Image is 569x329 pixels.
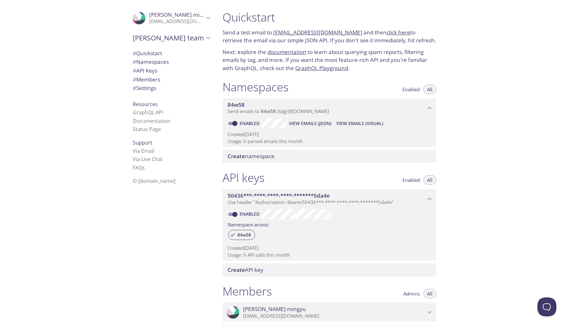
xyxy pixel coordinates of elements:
button: View Emails (JSON) [286,118,334,129]
div: Create namespace [223,150,436,163]
button: View Emails (Visual) [334,118,386,129]
span: Resources [133,101,158,108]
span: Settings [133,84,156,92]
a: Via Email [133,147,154,154]
div: Lee's team [128,30,215,46]
a: Enabled [239,120,262,126]
p: [EMAIL_ADDRESS][DOMAIN_NAME] [149,18,204,25]
span: API key [228,266,263,273]
div: Lee mingyu [223,302,436,322]
div: Quickstart [128,49,215,58]
a: FAQ [133,164,145,171]
a: Via Live Chat [133,156,163,163]
span: [PERSON_NAME] mingyu [243,306,306,313]
div: Create API Key [223,263,436,277]
a: Enabled [239,211,262,217]
button: Enabled [399,175,424,185]
div: Lee mingyu [128,8,215,28]
div: Team Settings [128,84,215,93]
span: Support [133,139,152,146]
span: Quickstart [133,50,162,57]
span: namespace [228,153,274,160]
span: Create [228,153,245,160]
p: Usage: 0 parsed emails this month [228,138,431,145]
span: # [133,84,136,92]
p: [EMAIL_ADDRESS][DOMAIN_NAME] [243,313,425,319]
button: Enabled [399,85,424,94]
span: Send emails to . {tag} @[DOMAIN_NAME] [228,108,329,114]
span: # [133,50,136,57]
p: Created [DATE] [228,131,431,138]
a: [EMAIL_ADDRESS][DOMAIN_NAME] [273,29,362,36]
h1: Namespaces [223,80,289,94]
span: Create [228,266,245,273]
span: 84w58 [234,232,255,238]
p: Created [DATE] [228,245,431,251]
span: [PERSON_NAME] mingyu [149,11,212,18]
p: Send a test email to and then to retrieve the email via our simple JSON API. If you don't see it ... [223,28,436,45]
span: View Emails (Visual) [336,120,383,127]
div: API Keys [128,66,215,75]
div: 84w58 namespace [223,98,436,118]
span: 84w58 [228,101,245,108]
button: All [423,289,436,298]
div: Namespaces [128,57,215,66]
h1: Quickstart [223,10,436,24]
span: # [133,76,136,83]
button: All [423,85,436,94]
span: API Keys [133,67,157,74]
p: Next: explore the to learn about querying spam reports, filtering emails by tag, and more. If you... [223,48,436,72]
span: # [133,58,136,65]
span: s [142,164,145,171]
span: © [DOMAIN_NAME] [133,177,175,184]
span: View Emails (JSON) [289,120,331,127]
h1: API keys [223,170,265,185]
a: click here [387,29,410,36]
div: 84w58 [228,230,255,240]
span: # [133,67,136,74]
label: Namespace access: [228,219,269,229]
a: GraphQL Playground [295,64,348,72]
span: [PERSON_NAME] team [133,33,204,42]
a: GraphQL API [133,109,163,116]
a: documentation [267,48,306,56]
div: Members [128,75,215,84]
a: Documentation [133,117,170,124]
p: Usage: 0 API calls this month [228,252,431,258]
a: Status Page [133,126,161,133]
span: Namespaces [133,58,169,65]
span: Members [133,76,160,83]
button: Admins [400,289,424,298]
h1: Members [223,284,272,298]
iframe: Help Scout Beacon - Open [537,297,556,316]
span: 84w58 [261,108,276,114]
button: All [423,175,436,185]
